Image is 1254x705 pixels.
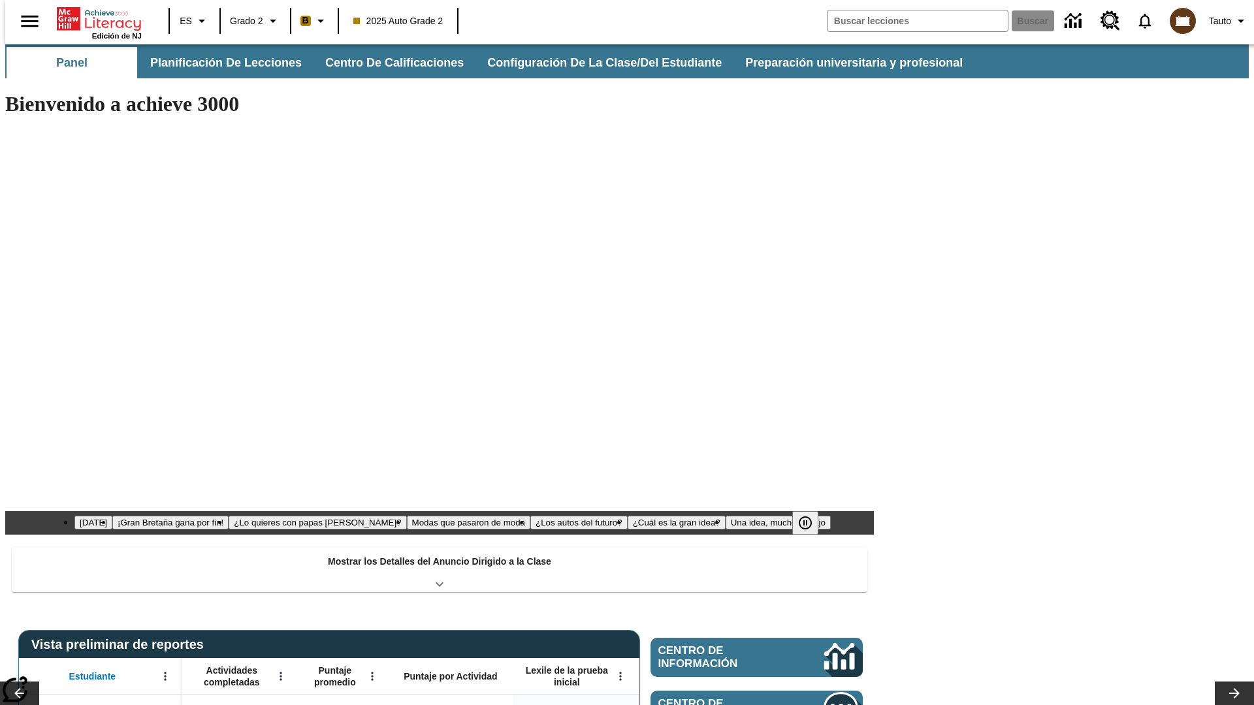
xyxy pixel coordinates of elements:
[74,516,112,529] button: Diapositiva 1 Día del Trabajo
[12,547,867,592] div: Mostrar los Detalles del Anuncio Dirigido a la Clase
[1057,3,1093,39] a: Centro de información
[726,516,831,529] button: Diapositiva 7 Una idea, mucho trabajo
[1093,3,1128,39] a: Centro de recursos, Se abrirá en una pestaña nueva.
[407,516,530,529] button: Diapositiva 4 Modas que pasaron de moda
[628,516,726,529] button: Diapositiva 6 ¿Cuál es la gran idea?
[69,670,116,682] span: Estudiante
[140,47,312,78] button: Planificación de lecciones
[1128,4,1162,38] a: Notificaciones
[92,32,142,40] span: Edición de NJ
[225,9,286,33] button: Grado: Grado 2, Elige un grado
[792,511,831,535] div: Pausar
[328,555,551,569] p: Mostrar los Detalles del Anuncio Dirigido a la Clase
[229,516,406,529] button: Diapositiva 3 ¿Lo quieres con papas fritas?
[404,670,497,682] span: Puntaje por Actividad
[5,44,1249,78] div: Subbarra de navegación
[189,665,275,688] span: Actividades completadas
[353,14,443,28] span: 2025 Auto Grade 2
[477,47,732,78] button: Configuración de la clase/del estudiante
[304,665,366,688] span: Puntaje promedio
[10,2,49,40] button: Abrir el menú lateral
[735,47,973,78] button: Preparación universitaria y profesional
[230,14,263,28] span: Grado 2
[1162,4,1204,38] button: Escoja un nuevo avatar
[1209,14,1231,28] span: Tauto
[651,638,863,677] a: Centro de información
[530,516,628,529] button: Diapositiva 5 ¿Los autos del futuro?
[271,666,291,686] button: Abrir menú
[155,666,175,686] button: Abrir menú
[658,644,780,670] span: Centro de información
[302,12,309,29] span: B
[611,666,630,686] button: Abrir menú
[362,666,382,686] button: Abrir menú
[792,511,818,535] button: Pausar
[1170,8,1196,34] img: avatar image
[1215,681,1254,705] button: Carrusel de lecciones, seguir
[315,47,474,78] button: Centro de calificaciones
[174,9,216,33] button: Lenguaje: ES, Selecciona un idioma
[57,5,142,40] div: Portada
[295,9,334,33] button: Boost El color de la clase es anaranjado claro. Cambiar el color de la clase.
[31,637,210,652] span: Vista preliminar de reportes
[5,92,874,116] h1: Bienvenido a achieve 3000
[1204,9,1254,33] button: Perfil/Configuración
[828,10,1008,31] input: Buscar campo
[5,47,974,78] div: Subbarra de navegación
[7,47,137,78] button: Panel
[519,665,615,688] span: Lexile de la prueba inicial
[180,14,192,28] span: ES
[112,516,229,529] button: Diapositiva 2 ¡Gran Bretaña gana por fin!
[57,6,142,32] a: Portada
